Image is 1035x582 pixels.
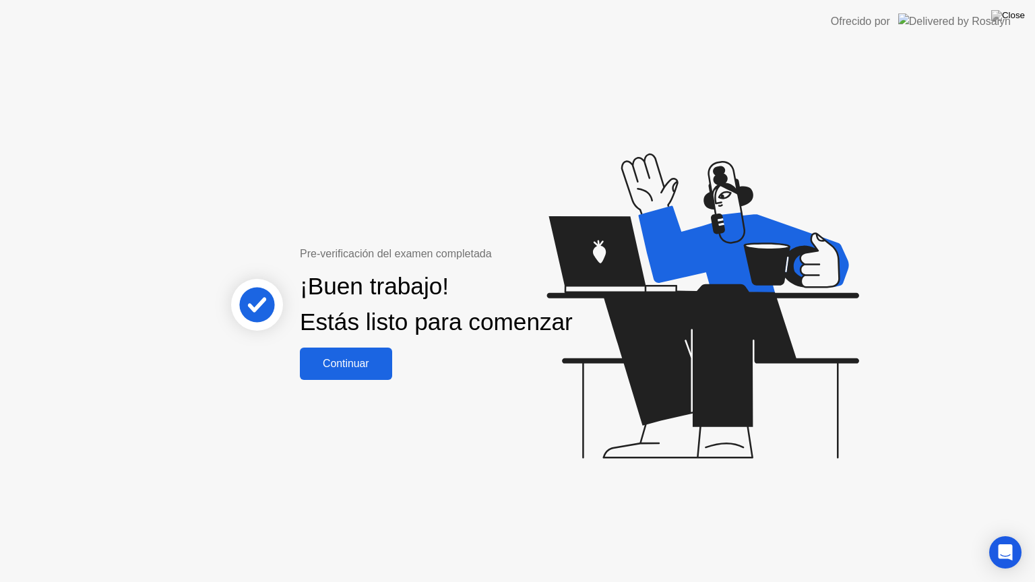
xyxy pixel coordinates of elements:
img: Delivered by Rosalyn [898,13,1011,29]
div: ¡Buen trabajo! Estás listo para comenzar [300,269,573,340]
div: Ofrecido por [831,13,890,30]
button: Continuar [300,348,392,380]
div: Continuar [304,358,388,370]
div: Open Intercom Messenger [989,536,1022,569]
div: Pre-verificación del examen completada [300,246,578,262]
img: Close [991,10,1025,21]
